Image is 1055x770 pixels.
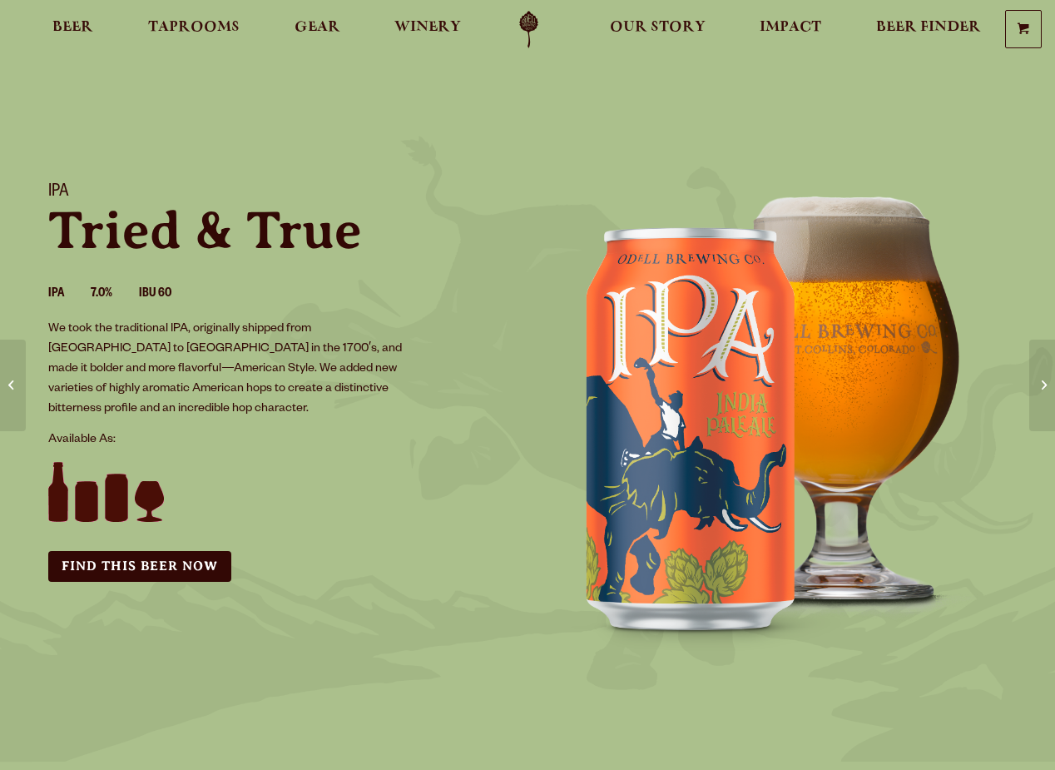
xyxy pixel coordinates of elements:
[48,204,508,257] p: Tried & True
[48,430,508,450] p: Available As:
[384,11,472,48] a: Winery
[610,21,706,34] span: Our Story
[148,21,240,34] span: Taprooms
[48,320,416,420] p: We took the traditional IPA, originally shipped from [GEOGRAPHIC_DATA] to [GEOGRAPHIC_DATA] in th...
[527,162,1027,662] img: IPA can and glass
[52,21,93,34] span: Beer
[749,11,832,48] a: Impact
[498,11,560,48] a: Odell Home
[91,284,139,306] li: 7.0%
[284,11,351,48] a: Gear
[760,21,821,34] span: Impact
[48,182,508,204] h1: IPA
[139,284,198,306] li: IBU 60
[48,551,231,582] a: Find this Beer Now
[876,21,981,34] span: Beer Finder
[394,21,461,34] span: Winery
[599,11,716,48] a: Our Story
[48,284,91,306] li: IPA
[137,11,250,48] a: Taprooms
[295,21,340,34] span: Gear
[42,11,104,48] a: Beer
[865,11,992,48] a: Beer Finder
